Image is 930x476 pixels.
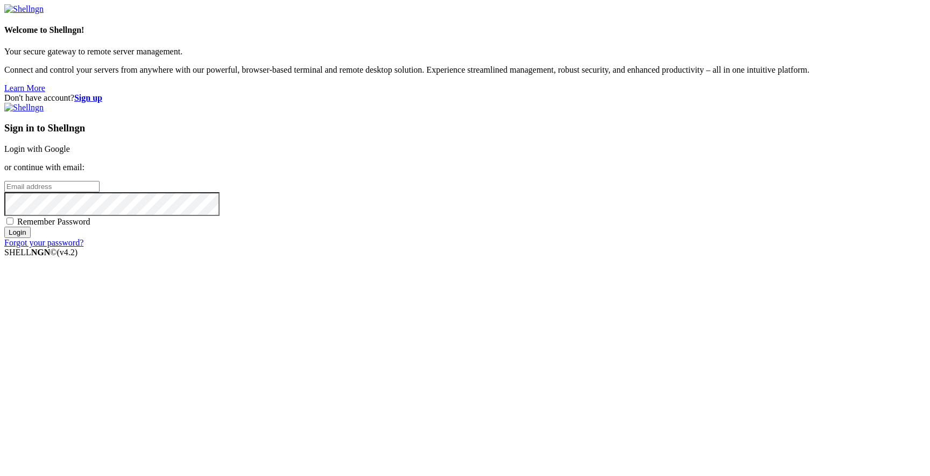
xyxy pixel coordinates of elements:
div: Don't have account? [4,93,926,103]
p: Your secure gateway to remote server management. [4,47,926,57]
a: Learn More [4,83,45,93]
img: Shellngn [4,103,44,113]
input: Remember Password [6,218,13,225]
a: Forgot your password? [4,238,83,247]
img: Shellngn [4,4,44,14]
input: Email address [4,181,100,192]
a: Login with Google [4,144,70,153]
span: 4.2.0 [57,248,78,257]
p: Connect and control your servers from anywhere with our powerful, browser-based terminal and remo... [4,65,926,75]
a: Sign up [74,93,102,102]
span: Remember Password [17,217,90,226]
input: Login [4,227,31,238]
h4: Welcome to Shellngn! [4,25,926,35]
b: NGN [31,248,51,257]
h3: Sign in to Shellngn [4,122,926,134]
p: or continue with email: [4,163,926,172]
span: SHELL © [4,248,77,257]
